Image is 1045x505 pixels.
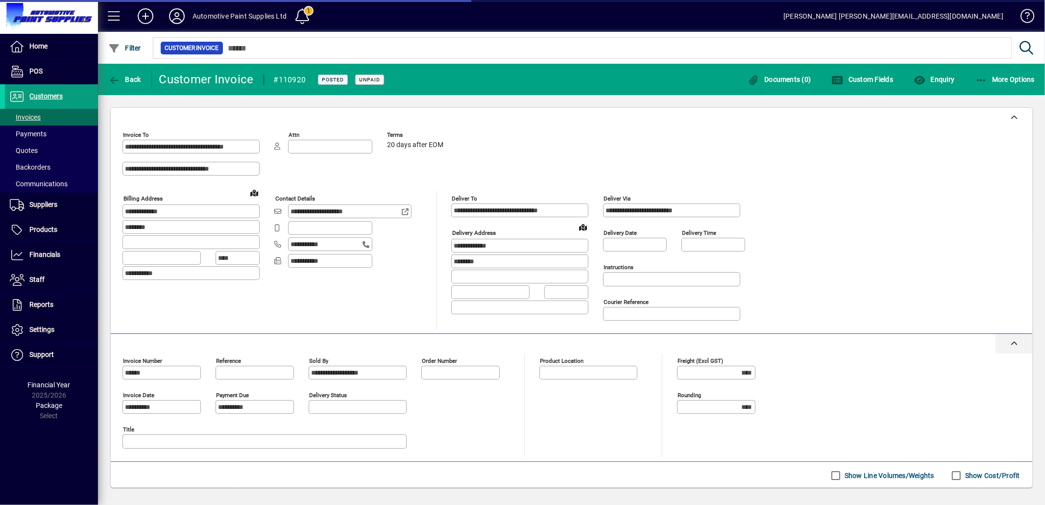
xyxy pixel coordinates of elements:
mat-label: Order number [422,357,457,364]
span: 20 days after EOM [387,141,443,149]
div: Customer Invoice [159,72,254,87]
a: Suppliers [5,193,98,217]
span: Package [36,402,62,409]
span: Financial Year [28,381,71,389]
div: [PERSON_NAME] [PERSON_NAME][EMAIL_ADDRESS][DOMAIN_NAME] [783,8,1003,24]
span: Back [108,76,141,83]
mat-label: Product location [540,357,583,364]
span: Quotes [10,147,38,154]
app-page-header-button: Back [98,71,152,88]
button: Documents (0) [745,71,814,88]
span: Filter [108,44,141,52]
span: Support [29,351,54,358]
span: Customer Invoice [165,43,219,53]
span: Reports [29,301,53,308]
span: Invoices [10,113,41,121]
button: Profile [161,7,193,25]
a: Settings [5,318,98,342]
a: Knowledge Base [1013,2,1033,34]
a: Financials [5,243,98,267]
mat-label: Payment due [216,392,249,399]
a: Payments [5,126,98,142]
span: Payments [10,130,47,138]
div: Automotive Paint Supplies Ltd [193,8,287,24]
span: Communications [10,180,68,188]
span: Posted [322,76,344,83]
mat-label: Title [123,426,134,433]
mat-label: Delivery time [682,229,716,236]
button: More Options [973,71,1038,88]
mat-label: Reference [216,357,241,364]
button: Filter [106,39,144,57]
a: View on map [246,185,262,201]
span: Backorders [10,163,50,171]
span: POS [29,67,43,75]
mat-label: Invoice date [123,392,154,399]
mat-label: Sold by [309,357,328,364]
a: Staff [5,268,98,292]
a: Communications [5,176,98,192]
a: POS [5,59,98,84]
a: Invoices [5,109,98,126]
a: Products [5,218,98,242]
mat-label: Attn [289,131,299,138]
a: Reports [5,293,98,317]
mat-label: Rounding [678,392,701,399]
mat-label: Invoice To [123,131,149,138]
span: Staff [29,276,45,283]
span: Terms [387,132,446,138]
span: Home [29,42,48,50]
button: Back [106,71,144,88]
mat-label: Freight (excl GST) [678,357,723,364]
mat-label: Courier Reference [604,299,649,305]
span: Products [29,226,57,233]
mat-label: Deliver via [604,195,631,202]
span: More Options [975,76,1035,83]
span: Suppliers [29,201,57,208]
mat-label: Instructions [604,264,633,271]
span: Unpaid [359,76,380,83]
button: Enquiry [911,71,957,88]
a: Home [5,34,98,59]
span: Documents (0) [748,76,811,83]
mat-label: Invoice number [123,357,162,364]
span: Financials [29,251,60,258]
a: Support [5,343,98,367]
mat-label: Delivery status [309,392,347,399]
span: Customers [29,92,63,100]
a: Backorders [5,159,98,176]
button: Add [130,7,161,25]
span: Settings [29,326,54,333]
button: Custom Fields [829,71,896,88]
mat-label: Delivery date [604,229,637,236]
a: View on map [575,219,591,235]
mat-label: Deliver To [452,195,477,202]
label: Show Cost/Profit [963,471,1020,480]
div: #110920 [274,72,306,88]
label: Show Line Volumes/Weights [843,471,934,480]
span: Enquiry [914,76,954,83]
span: Custom Fields [832,76,894,83]
a: Quotes [5,142,98,159]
